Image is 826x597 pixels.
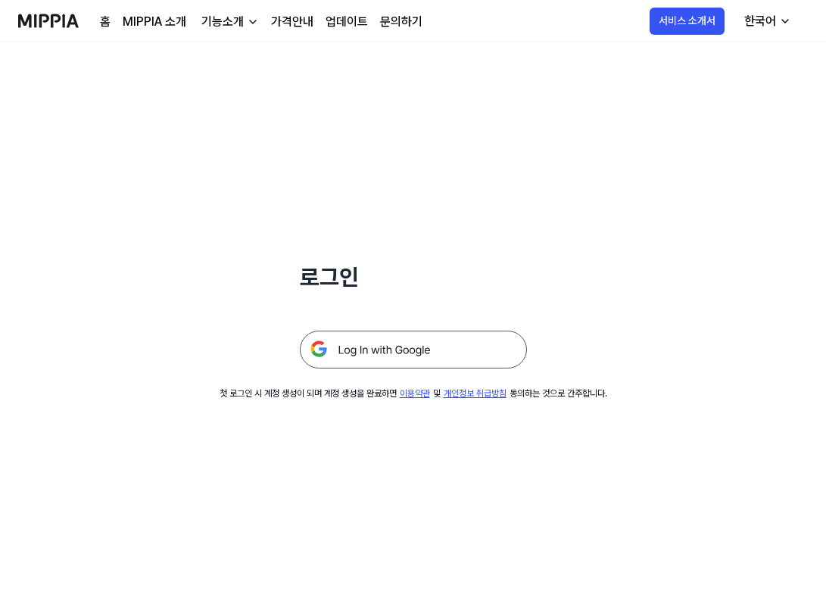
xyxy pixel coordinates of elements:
button: 한국어 [732,6,800,36]
h1: 로그인 [300,260,527,294]
a: 이용약관 [400,388,430,399]
a: 홈 [100,13,111,31]
div: 한국어 [741,12,779,30]
div: 기능소개 [198,13,247,31]
img: 구글 로그인 버튼 [300,331,527,368]
a: 개인정보 취급방침 [444,388,507,399]
a: 문의하기 [380,13,422,31]
button: 서비스 소개서 [650,8,725,35]
a: MIPPIA 소개 [123,13,186,31]
button: 기능소개 [198,13,259,31]
div: 첫 로그인 시 계정 생성이 되며 계정 생성을 완료하면 및 동의하는 것으로 간주합니다. [220,387,607,400]
a: 업데이트 [326,13,368,31]
a: 가격안내 [271,13,313,31]
img: down [247,16,259,28]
